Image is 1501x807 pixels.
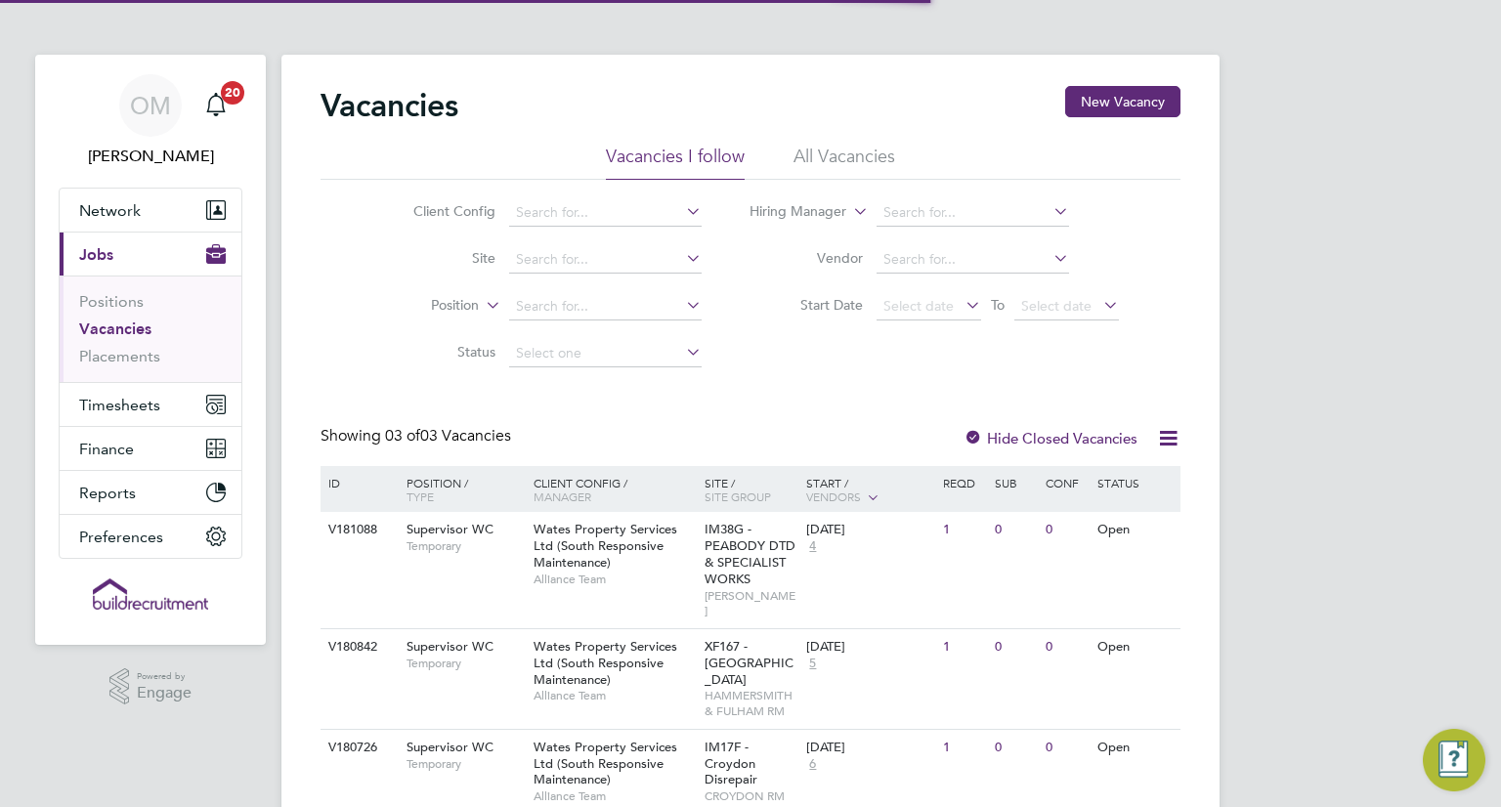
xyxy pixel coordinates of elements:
[534,739,677,788] span: Wates Property Services Ltd (South Responsive Maintenance)
[964,429,1137,447] label: Hide Closed Vacancies
[407,756,524,772] span: Temporary
[1041,730,1092,766] div: 0
[750,249,863,267] label: Vendor
[509,246,702,274] input: Search for...
[1093,512,1178,548] div: Open
[877,246,1069,274] input: Search for...
[59,578,242,610] a: Go to home page
[137,685,192,701] span: Engage
[79,396,160,414] span: Timesheets
[79,440,134,458] span: Finance
[93,578,208,610] img: buildrec-logo-retina.png
[1041,512,1092,548] div: 0
[534,521,677,571] span: Wates Property Services Ltd (South Responsive Maintenance)
[79,484,136,502] span: Reports
[196,74,236,137] a: 20
[938,466,989,499] div: Reqd
[806,740,933,756] div: [DATE]
[806,656,819,672] span: 5
[1041,629,1092,665] div: 0
[806,522,933,538] div: [DATE]
[79,292,144,311] a: Positions
[534,638,677,688] span: Wates Property Services Ltd (South Responsive Maintenance)
[323,730,392,766] div: V180726
[385,426,511,446] span: 03 Vacancies
[60,276,241,382] div: Jobs
[392,466,529,513] div: Position /
[705,638,793,688] span: XF167 - [GEOGRAPHIC_DATA]
[509,293,702,320] input: Search for...
[383,343,495,361] label: Status
[990,466,1041,499] div: Sub
[137,668,192,685] span: Powered by
[321,86,458,125] h2: Vacancies
[383,202,495,220] label: Client Config
[79,319,151,338] a: Vacancies
[1093,730,1178,766] div: Open
[938,730,989,766] div: 1
[221,81,244,105] span: 20
[407,521,493,537] span: Supervisor WC
[734,202,846,222] label: Hiring Manager
[509,340,702,367] input: Select one
[60,189,241,232] button: Network
[366,296,479,316] label: Position
[990,730,1041,766] div: 0
[130,93,171,118] span: OM
[407,656,524,671] span: Temporary
[35,55,266,645] nav: Main navigation
[1021,297,1092,315] span: Select date
[323,512,392,548] div: V181088
[323,466,392,499] div: ID
[750,296,863,314] label: Start Date
[60,233,241,276] button: Jobs
[705,788,797,804] span: CROYDON RM
[705,739,757,788] span: IM17F - Croydon Disrepair
[323,629,392,665] div: V180842
[883,297,954,315] span: Select date
[509,199,702,227] input: Search for...
[407,739,493,755] span: Supervisor WC
[534,572,695,587] span: Alliance Team
[806,488,861,504] span: Vendors
[60,515,241,558] button: Preferences
[705,688,797,718] span: HAMMERSMITH & FULHAM RM
[60,471,241,514] button: Reports
[1093,629,1178,665] div: Open
[985,292,1010,318] span: To
[1423,729,1485,791] button: Engage Resource Center
[705,521,795,587] span: IM38G - PEABODY DTD & SPECIALIST WORKS
[59,145,242,168] span: Odran McCarthy
[407,638,493,655] span: Supervisor WC
[938,512,989,548] div: 1
[79,201,141,220] span: Network
[877,199,1069,227] input: Search for...
[801,466,938,515] div: Start /
[534,788,695,804] span: Alliance Team
[990,512,1041,548] div: 0
[806,756,819,773] span: 6
[1093,466,1178,499] div: Status
[321,426,515,446] div: Showing
[990,629,1041,665] div: 0
[385,426,420,446] span: 03 of
[407,488,434,504] span: Type
[109,668,193,705] a: Powered byEngage
[60,427,241,470] button: Finance
[79,347,160,365] a: Placements
[606,145,745,180] li: Vacancies I follow
[806,639,933,656] div: [DATE]
[1041,466,1092,499] div: Conf
[407,538,524,554] span: Temporary
[60,383,241,426] button: Timesheets
[705,588,797,618] span: [PERSON_NAME]
[1065,86,1180,117] button: New Vacancy
[705,488,771,504] span: Site Group
[59,74,242,168] a: OM[PERSON_NAME]
[938,629,989,665] div: 1
[79,245,113,264] span: Jobs
[529,466,700,513] div: Client Config /
[383,249,495,267] label: Site
[534,488,591,504] span: Manager
[806,538,819,555] span: 4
